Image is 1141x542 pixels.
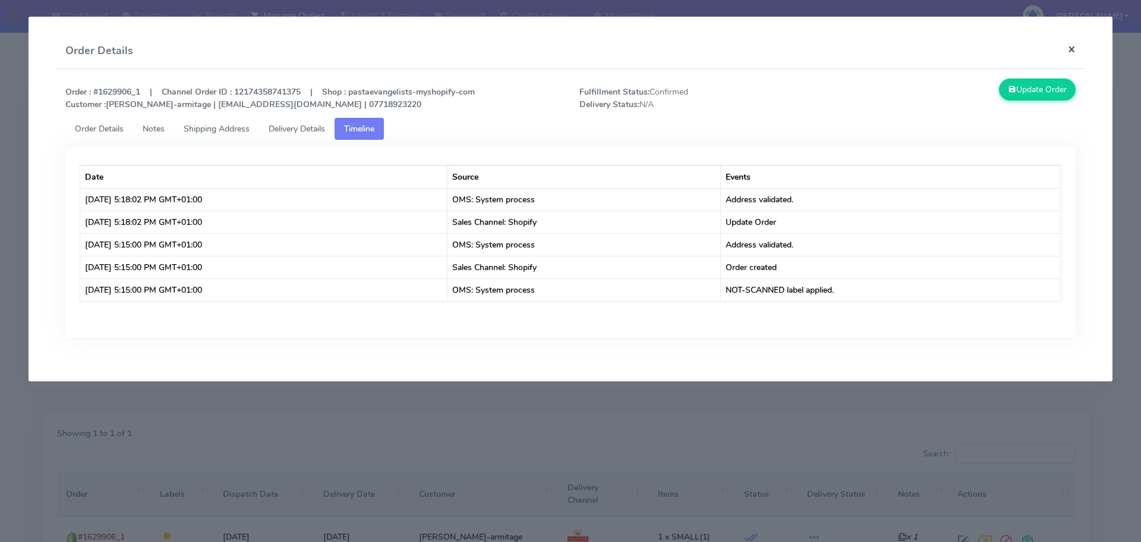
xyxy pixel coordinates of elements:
[80,188,448,211] td: [DATE] 5:18:02 PM GMT+01:00
[447,211,721,233] td: Sales Channel: Shopify
[80,233,448,256] td: [DATE] 5:15:00 PM GMT+01:00
[999,79,1076,101] button: Update Order
[80,256,448,278] td: [DATE] 5:15:00 PM GMT+01:00
[447,256,721,278] td: Sales Channel: Shopify
[721,211,1061,233] td: Update Order
[447,233,721,256] td: OMS: System process
[721,233,1061,256] td: Address validated.
[447,278,721,301] td: OMS: System process
[65,86,475,110] strong: Order : #1629906_1 | Channel Order ID : 12174358741375 | Shop : pastaevangelists-myshopify-com [P...
[80,211,448,233] td: [DATE] 5:18:02 PM GMT+01:00
[65,118,1076,140] ul: Tabs
[65,99,106,110] strong: Customer :
[721,165,1061,188] th: Events
[1058,33,1085,65] button: Close
[75,123,124,134] span: Order Details
[570,86,828,111] span: Confirmed N/A
[143,123,165,134] span: Notes
[344,123,374,134] span: Timeline
[447,188,721,211] td: OMS: System process
[721,188,1061,211] td: Address validated.
[184,123,250,134] span: Shipping Address
[579,86,650,98] strong: Fulfillment Status:
[269,123,325,134] span: Delivery Details
[721,278,1061,301] td: NOT-SCANNED label applied.
[721,256,1061,278] td: Order created
[579,99,639,110] strong: Delivery Status:
[447,165,721,188] th: Source
[80,165,448,188] th: Date
[80,278,448,301] td: [DATE] 5:15:00 PM GMT+01:00
[65,43,133,59] h4: Order Details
